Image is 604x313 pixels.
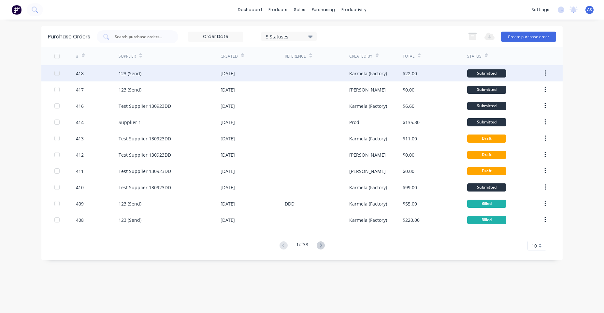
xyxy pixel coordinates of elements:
div: [DATE] [221,168,235,175]
div: Draft [467,135,506,143]
div: Karmela (Factory) [349,70,387,77]
div: 416 [76,103,84,109]
div: productivity [338,5,370,15]
div: Prod [349,119,359,126]
div: Karmela (Factory) [349,103,387,109]
div: Purchase Orders [48,33,90,41]
div: $55.00 [403,200,417,207]
div: Test Supplier 130923DD [119,151,171,158]
input: Search purchase orders... [114,34,168,40]
div: Draft [467,151,506,159]
div: 412 [76,151,84,158]
div: Created [221,53,238,59]
img: Factory [12,5,22,15]
div: Supplier 1 [119,119,141,126]
div: 417 [76,86,84,93]
div: Submitted [467,118,506,126]
div: Billed [467,216,506,224]
div: settings [528,5,553,15]
div: 409 [76,200,84,207]
span: 10 [532,242,537,249]
div: [DATE] [221,200,235,207]
div: Draft [467,167,506,175]
div: [DATE] [221,217,235,223]
div: [PERSON_NAME] [349,168,386,175]
div: [DATE] [221,151,235,158]
div: $11.00 [403,135,417,142]
div: Submitted [467,86,506,94]
div: 411 [76,168,84,175]
div: 1 of 38 [296,241,308,250]
div: Karmela (Factory) [349,217,387,223]
div: sales [291,5,309,15]
div: $0.00 [403,151,414,158]
div: 410 [76,184,84,191]
div: Test Supplier 130923DD [119,168,171,175]
div: [DATE] [221,86,235,93]
div: 123 (Send) [119,70,141,77]
div: 123 (Send) [119,217,141,223]
div: Billed [467,200,506,208]
div: [DATE] [221,119,235,126]
div: Submitted [467,183,506,192]
div: $220.00 [403,217,420,223]
input: Order Date [188,32,243,42]
div: DDD [285,200,295,207]
div: $0.00 [403,86,414,93]
div: [DATE] [221,135,235,142]
div: Karmela (Factory) [349,200,387,207]
div: 5 Statuses [266,33,312,40]
div: $22.00 [403,70,417,77]
div: [PERSON_NAME] [349,86,386,93]
div: Test Supplier 130923DD [119,135,171,142]
div: Test Supplier 130923DD [119,184,171,191]
div: Status [467,53,482,59]
div: $0.00 [403,168,414,175]
div: Supplier [119,53,136,59]
div: [PERSON_NAME] [349,151,386,158]
div: purchasing [309,5,338,15]
div: Reference [285,53,306,59]
div: [DATE] [221,184,235,191]
div: Test Supplier 130923DD [119,103,171,109]
div: products [265,5,291,15]
div: Created By [349,53,372,59]
span: AS [587,7,592,13]
div: 123 (Send) [119,200,141,207]
div: $99.00 [403,184,417,191]
div: Karmela (Factory) [349,184,387,191]
div: $6.60 [403,103,414,109]
div: $135.30 [403,119,420,126]
div: 418 [76,70,84,77]
div: [DATE] [221,70,235,77]
div: [DATE] [221,103,235,109]
div: 413 [76,135,84,142]
div: Submitted [467,102,506,110]
button: Create purchase order [501,32,556,42]
div: Submitted [467,69,506,78]
div: 414 [76,119,84,126]
div: Karmela (Factory) [349,135,387,142]
div: 123 (Send) [119,86,141,93]
div: # [76,53,79,59]
a: dashboard [235,5,265,15]
div: Total [403,53,414,59]
div: 408 [76,217,84,223]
